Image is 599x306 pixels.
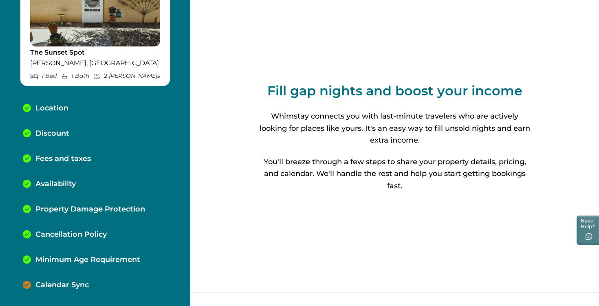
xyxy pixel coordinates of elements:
[61,73,89,79] p: 1 Bath
[35,255,140,264] p: Minimum Age Requirement
[30,73,57,79] p: 1 Bed
[35,205,145,214] p: Property Damage Protection
[267,83,522,99] p: Fill gap nights and boost your income
[35,154,91,163] p: Fees and taxes
[35,180,76,189] p: Availability
[30,48,160,57] p: The Sunset Spot
[35,281,89,290] p: Calendar Sync
[258,110,532,146] p: Whimstay connects you with last-minute travelers who are actively looking for places like yours. ...
[35,104,68,113] p: Location
[93,73,160,79] p: 2 [PERSON_NAME] s
[258,156,532,192] p: You'll breeze through a few steps to share your property details, pricing, and calendar. We'll ha...
[35,230,107,239] p: Cancellation Policy
[35,129,69,138] p: Discount
[30,59,160,67] p: [PERSON_NAME], [GEOGRAPHIC_DATA]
